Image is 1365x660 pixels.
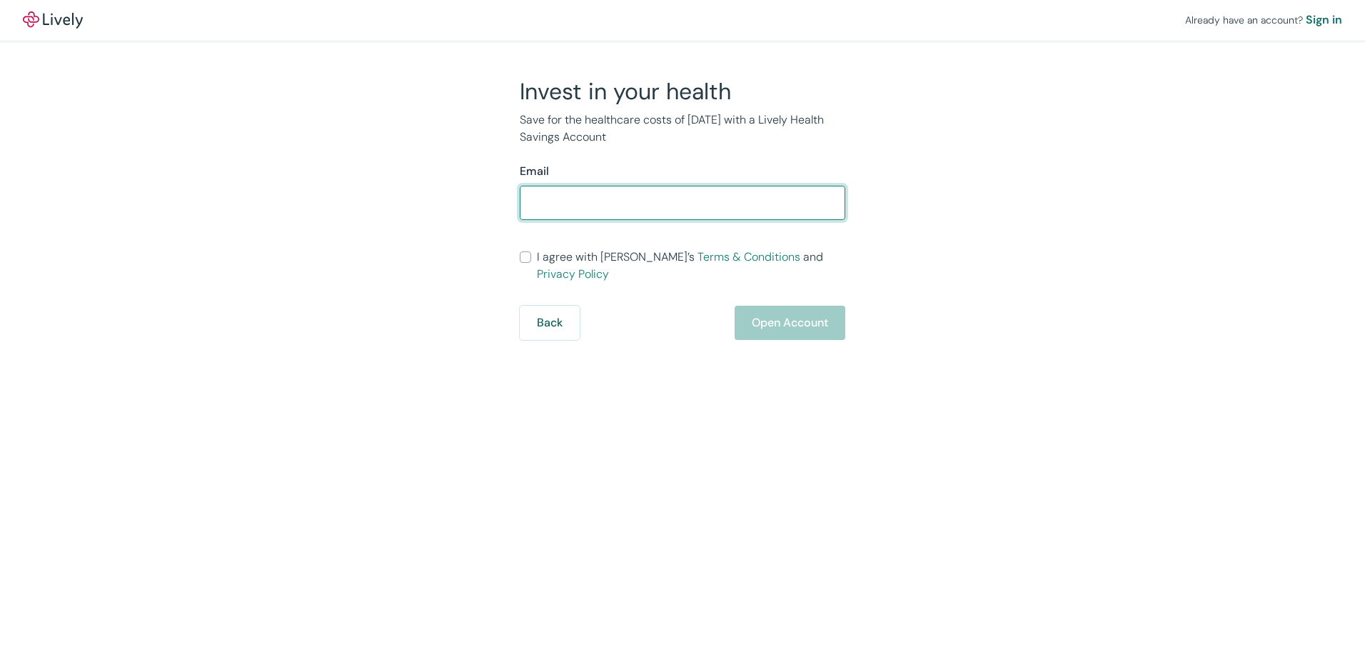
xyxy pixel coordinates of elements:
p: Save for the healthcare costs of [DATE] with a Lively Health Savings Account [520,111,845,146]
label: Email [520,163,549,180]
button: Back [520,306,580,340]
a: LivelyLively [23,11,83,29]
a: Sign in [1306,11,1342,29]
a: Terms & Conditions [697,249,800,264]
h2: Invest in your health [520,77,845,106]
a: Privacy Policy [537,266,609,281]
span: I agree with [PERSON_NAME]’s and [537,249,845,283]
div: Already have an account? [1185,11,1342,29]
img: Lively [23,11,83,29]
